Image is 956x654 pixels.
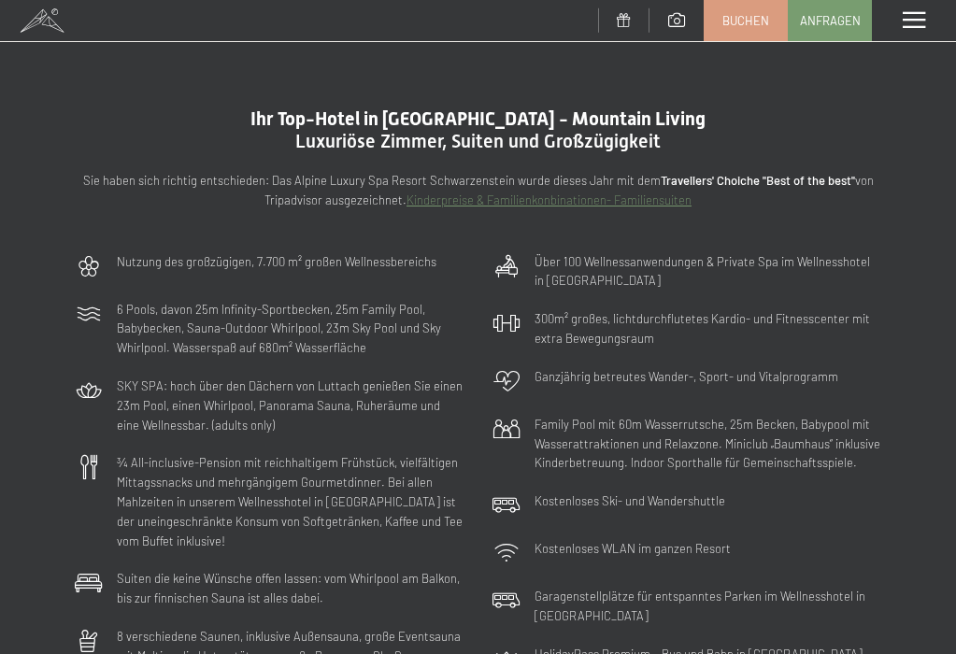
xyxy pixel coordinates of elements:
[535,367,838,387] p: Ganzjährig betreutes Wander-, Sport- und Vitalprogramm
[661,173,855,188] strong: Travellers' Choiche "Best of the best"
[75,171,881,210] p: Sie haben sich richtig entschieden: Das Alpine Luxury Spa Resort Schwarzenstein wurde dieses Jahr...
[117,453,464,550] p: ¾ All-inclusive-Pension mit reichhaltigem Frühstück, vielfältigen Mittagssnacks und mehrgängigem ...
[295,130,661,152] span: Luxuriöse Zimmer, Suiten und Großzügigkeit
[535,309,882,348] p: 300m² großes, lichtdurchflutetes Kardio- und Fitnesscenter mit extra Bewegungsraum
[722,12,769,29] span: Buchen
[535,587,882,626] p: Garagenstellplätze für entspanntes Parken im Wellnesshotel in [GEOGRAPHIC_DATA]
[535,415,882,473] p: Family Pool mit 60m Wasserrutsche, 25m Becken, Babypool mit Wasserattraktionen und Relaxzone. Min...
[117,300,464,358] p: 6 Pools, davon 25m Infinity-Sportbecken, 25m Family Pool, Babybecken, Sauna-Outdoor Whirlpool, 23...
[250,107,706,130] span: Ihr Top-Hotel in [GEOGRAPHIC_DATA] - Mountain Living
[407,192,692,207] a: Kinderpreise & Familienkonbinationen- Familiensuiten
[789,1,871,40] a: Anfragen
[535,539,731,559] p: Kostenloses WLAN im ganzen Resort
[535,491,725,511] p: Kostenloses Ski- und Wandershuttle
[117,569,464,608] p: Suiten die keine Wünsche offen lassen: vom Whirlpool am Balkon, bis zur finnischen Sauna ist alle...
[800,12,861,29] span: Anfragen
[117,377,464,434] p: SKY SPA: hoch über den Dächern von Luttach genießen Sie einen 23m Pool, einen Whirlpool, Panorama...
[535,252,882,291] p: Über 100 Wellnessanwendungen & Private Spa im Wellnesshotel in [GEOGRAPHIC_DATA]
[705,1,787,40] a: Buchen
[117,252,436,272] p: Nutzung des großzügigen, 7.700 m² großen Wellnessbereichs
